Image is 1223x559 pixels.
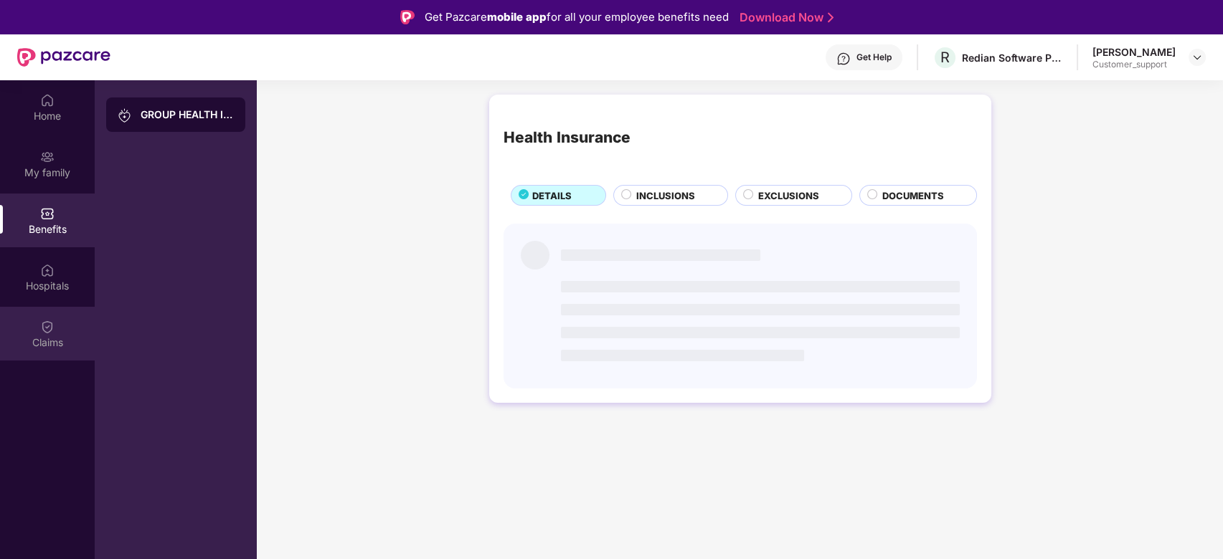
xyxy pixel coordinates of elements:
span: R [940,49,950,66]
div: Get Pazcare for all your employee benefits need [425,9,729,26]
img: svg+xml;base64,PHN2ZyBpZD0iSGVscC0zMngzMiIgeG1sbnM9Imh0dHA6Ly93d3cudzMub3JnLzIwMDAvc3ZnIiB3aWR0aD... [836,52,851,66]
img: svg+xml;base64,PHN2ZyB3aWR0aD0iMjAiIGhlaWdodD0iMjAiIHZpZXdCb3g9IjAgMCAyMCAyMCIgZmlsbD0ibm9uZSIgeG... [118,108,132,123]
div: Health Insurance [504,126,631,150]
span: EXCLUSIONS [758,188,819,203]
strong: mobile app [487,10,547,24]
div: [PERSON_NAME] [1092,45,1176,59]
img: svg+xml;base64,PHN2ZyBpZD0iQmVuZWZpdHMiIHhtbG5zPSJodHRwOi8vd3d3LnczLm9yZy8yMDAwL3N2ZyIgd2lkdGg9Ij... [40,206,55,221]
span: DETAILS [532,188,572,203]
a: Download Now [740,10,829,25]
img: svg+xml;base64,PHN2ZyBpZD0iRHJvcGRvd24tMzJ4MzIiIHhtbG5zPSJodHRwOi8vd3d3LnczLm9yZy8yMDAwL3N2ZyIgd2... [1191,52,1203,63]
div: Redian Software Private Limited [962,51,1062,64]
img: New Pazcare Logo [17,48,110,67]
img: svg+xml;base64,PHN2ZyBpZD0iQ2xhaW0iIHhtbG5zPSJodHRwOi8vd3d3LnczLm9yZy8yMDAwL3N2ZyIgd2lkdGg9IjIwIi... [40,320,55,334]
img: svg+xml;base64,PHN2ZyBpZD0iSG9tZSIgeG1sbnM9Imh0dHA6Ly93d3cudzMub3JnLzIwMDAvc3ZnIiB3aWR0aD0iMjAiIG... [40,93,55,107]
span: INCLUSIONS [636,188,695,203]
img: Logo [400,10,415,24]
div: Get Help [856,52,892,63]
img: Stroke [828,10,834,25]
img: svg+xml;base64,PHN2ZyB3aWR0aD0iMjAiIGhlaWdodD0iMjAiIHZpZXdCb3g9IjAgMCAyMCAyMCIgZmlsbD0ibm9uZSIgeG... [40,150,55,164]
img: svg+xml;base64,PHN2ZyBpZD0iSG9zcGl0YWxzIiB4bWxucz0iaHR0cDovL3d3dy53My5vcmcvMjAwMC9zdmciIHdpZHRoPS... [40,263,55,277]
span: DOCUMENTS [882,188,944,203]
div: GROUP HEALTH INSURANCE25 [141,107,234,122]
div: Customer_support [1092,59,1176,70]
